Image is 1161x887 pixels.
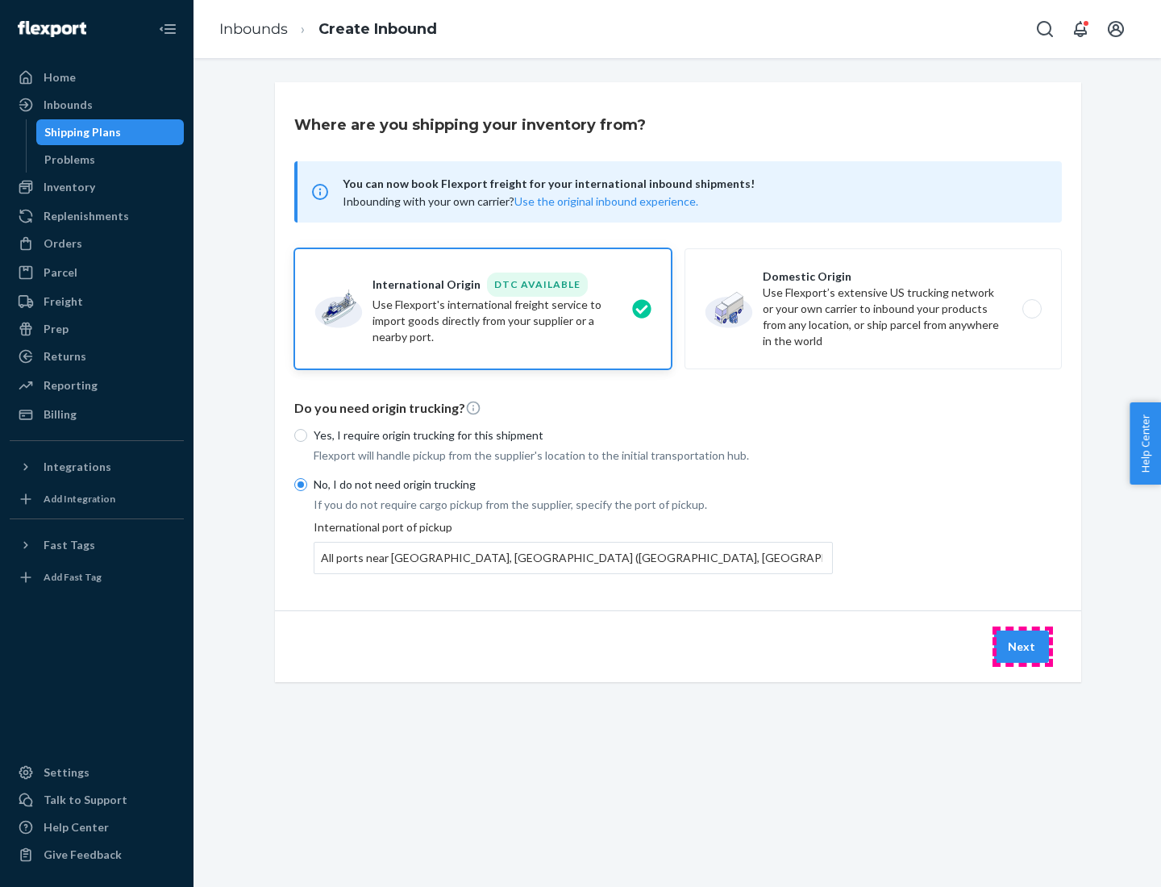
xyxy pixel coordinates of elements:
[44,792,127,808] div: Talk to Support
[314,477,833,493] p: No, I do not need origin trucking
[219,20,288,38] a: Inbounds
[44,764,89,781] div: Settings
[314,519,833,574] div: International port of pickup
[343,174,1042,194] span: You can now book Flexport freight for your international inbound shipments!
[1100,13,1132,45] button: Open account menu
[44,235,82,252] div: Orders
[994,631,1049,663] button: Next
[10,203,184,229] a: Replenishments
[44,570,102,584] div: Add Fast Tag
[294,429,307,442] input: Yes, I require origin trucking for this shipment
[44,492,115,506] div: Add Integration
[10,842,184,868] button: Give Feedback
[10,564,184,590] a: Add Fast Tag
[318,20,437,38] a: Create Inbound
[44,97,93,113] div: Inbounds
[36,119,185,145] a: Shipping Plans
[206,6,450,53] ol: breadcrumbs
[152,13,184,45] button: Close Navigation
[44,819,109,835] div: Help Center
[10,231,184,256] a: Orders
[44,459,111,475] div: Integrations
[44,208,129,224] div: Replenishments
[10,344,184,369] a: Returns
[44,348,86,364] div: Returns
[44,294,83,310] div: Freight
[44,321,69,337] div: Prep
[10,454,184,480] button: Integrations
[1130,402,1161,485] button: Help Center
[44,179,95,195] div: Inventory
[18,21,86,37] img: Flexport logo
[294,478,307,491] input: No, I do not need origin trucking
[10,814,184,840] a: Help Center
[10,373,184,398] a: Reporting
[10,787,184,813] a: Talk to Support
[10,92,184,118] a: Inbounds
[44,377,98,394] div: Reporting
[1029,13,1061,45] button: Open Search Box
[44,537,95,553] div: Fast Tags
[10,289,184,314] a: Freight
[343,194,698,208] span: Inbounding with your own carrier?
[44,69,76,85] div: Home
[314,497,833,513] p: If you do not require cargo pickup from the supplier, specify the port of pickup.
[10,402,184,427] a: Billing
[36,147,185,173] a: Problems
[1064,13,1096,45] button: Open notifications
[10,486,184,512] a: Add Integration
[10,174,184,200] a: Inventory
[10,65,184,90] a: Home
[10,532,184,558] button: Fast Tags
[294,399,1062,418] p: Do you need origin trucking?
[10,316,184,342] a: Prep
[10,760,184,785] a: Settings
[44,264,77,281] div: Parcel
[44,406,77,423] div: Billing
[10,260,184,285] a: Parcel
[514,194,698,210] button: Use the original inbound experience.
[314,448,833,464] p: Flexport will handle pickup from the supplier's location to the initial transportation hub.
[44,152,95,168] div: Problems
[44,847,122,863] div: Give Feedback
[294,115,646,135] h3: Where are you shipping your inventory from?
[314,427,833,443] p: Yes, I require origin trucking for this shipment
[44,124,121,140] div: Shipping Plans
